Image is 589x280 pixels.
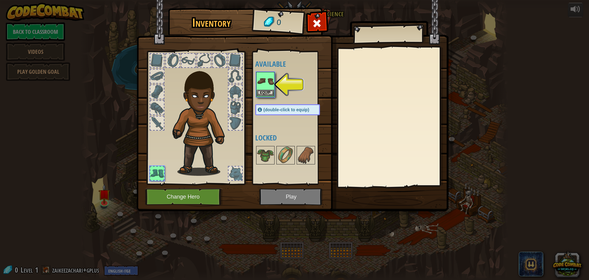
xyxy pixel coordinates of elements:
img: portrait.png [277,147,294,164]
button: Change Hero [145,188,223,205]
span: 0 [276,17,281,28]
img: raider_hair.png [170,63,236,176]
button: Equip [257,90,274,96]
img: portrait.png [257,73,274,90]
h1: Inventory [172,16,251,29]
h4: Locked [255,134,332,142]
h4: Available [255,60,332,68]
span: (double-click to equip) [264,107,309,112]
img: portrait.png [257,147,274,164]
img: portrait.png [297,147,314,164]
